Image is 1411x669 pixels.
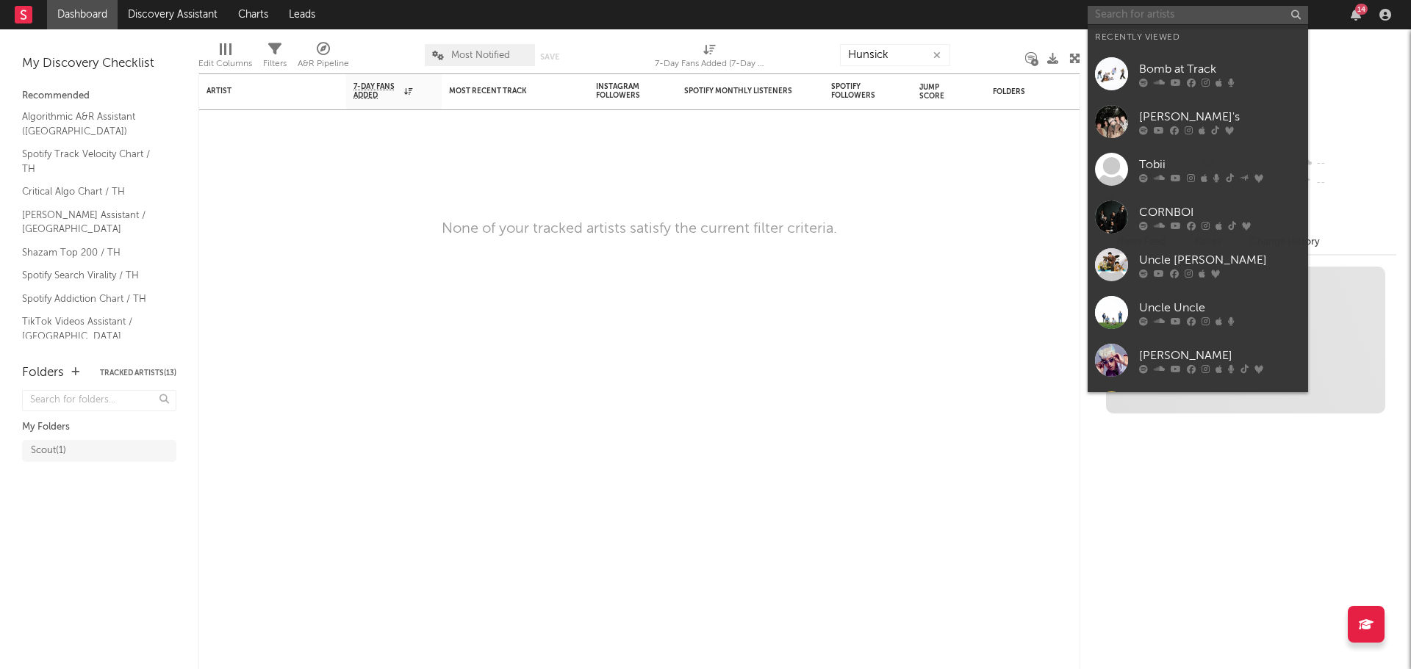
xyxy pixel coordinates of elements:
button: Save [540,53,559,61]
div: Filters [263,55,287,73]
div: CORNBOI [1139,203,1301,221]
div: Folders [993,87,1103,96]
a: [PERSON_NAME] Assistant / [GEOGRAPHIC_DATA] [22,207,162,237]
a: Uncle [PERSON_NAME] [1088,241,1308,289]
input: Search for folders... [22,390,176,411]
a: [PERSON_NAME]'s [1088,98,1308,145]
input: Search for artists [1088,6,1308,24]
div: Jump Score [919,83,956,101]
div: Tobii [1139,156,1301,173]
div: 14 [1355,4,1368,15]
div: Artist [207,87,317,95]
div: A&R Pipeline [298,37,349,79]
div: Recommended [22,87,176,105]
div: Uncle [PERSON_NAME] [1139,251,1301,269]
div: [PERSON_NAME] [1139,347,1301,364]
a: Spotify Addiction Chart / TH [22,291,162,307]
div: Spotify Monthly Listeners [684,87,794,95]
span: Most Notified [451,51,510,60]
a: Spotify Track Velocity Chart / TH [22,146,162,176]
a: RachYO [1088,384,1308,432]
div: -- [1299,173,1396,192]
a: Algorithmic A&R Assistant ([GEOGRAPHIC_DATA]) [22,109,162,139]
div: Recently Viewed [1095,29,1301,46]
div: Spotify Followers [831,82,883,100]
div: A&R Pipeline [298,55,349,73]
div: Scout ( 1 ) [31,442,66,460]
a: Spotify Search Virality / TH [22,267,162,283]
a: Tobii [1088,145,1308,193]
div: Edit Columns [198,37,252,79]
a: Uncle Uncle [1088,289,1308,336]
div: My Folders [22,419,176,436]
div: Instagram Followers [596,82,647,100]
a: [PERSON_NAME] [1088,336,1308,384]
div: Filters [263,37,287,79]
a: Scout(1) [22,440,176,462]
a: Critical Algo Chart / TH [22,184,162,200]
input: Search... [840,44,950,66]
div: Folders [22,364,64,382]
div: 7-Day Fans Added (7-Day Fans Added) [655,37,765,79]
button: 14 [1351,9,1361,21]
a: Bomb at Track [1088,50,1308,98]
a: TikTok Videos Assistant / [GEOGRAPHIC_DATA] [22,314,162,344]
div: -- [1299,154,1396,173]
div: My Discovery Checklist [22,55,176,73]
div: Uncle Uncle [1139,299,1301,317]
button: Tracked Artists(13) [100,369,176,377]
div: None of your tracked artists satisfy the current filter criteria. [442,220,837,238]
span: 7-Day Fans Added [353,82,401,100]
a: CORNBOI [1088,193,1308,241]
div: Edit Columns [198,55,252,73]
a: Shazam Top 200 / TH [22,245,162,261]
div: [PERSON_NAME]'s [1139,108,1301,126]
div: Bomb at Track [1139,60,1301,78]
div: Most Recent Track [449,87,559,95]
div: 7-Day Fans Added (7-Day Fans Added) [655,55,765,73]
